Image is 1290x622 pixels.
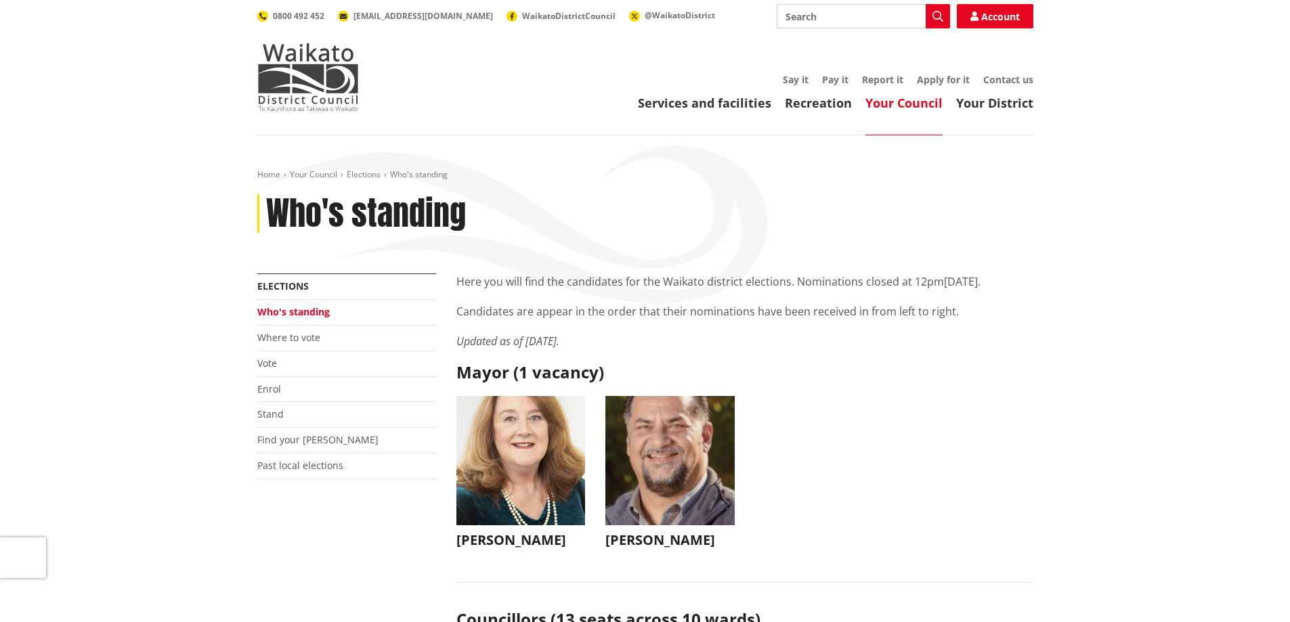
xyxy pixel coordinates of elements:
[956,95,1033,111] a: Your District
[777,4,950,28] input: Search input
[456,532,586,548] h3: [PERSON_NAME]
[983,73,1033,86] a: Contact us
[266,194,466,234] h1: Who's standing
[257,169,280,180] a: Home
[629,9,715,21] a: @WaikatoDistrict
[338,10,493,22] a: [EMAIL_ADDRESS][DOMAIN_NAME]
[257,43,359,111] img: Waikato District Council - Te Kaunihera aa Takiwaa o Waikato
[390,169,448,180] span: Who's standing
[785,95,852,111] a: Recreation
[456,273,1033,290] p: Here you will find the candidates for the Waikato district elections. Nominations closed at 12pm[...
[605,532,735,548] h3: [PERSON_NAME]
[257,10,324,22] a: 0800 492 452
[507,10,616,22] a: WaikatoDistrictCouncil
[257,305,330,318] a: Who's standing
[257,280,309,292] a: Elections
[522,10,616,22] span: WaikatoDistrictCouncil
[290,169,337,180] a: Your Council
[638,95,771,111] a: Services and facilities
[456,396,586,555] button: [PERSON_NAME]
[957,4,1033,28] a: Account
[865,95,943,111] a: Your Council
[456,396,586,525] img: WO-M__CHURCH_J__UwGuY
[456,361,604,383] strong: Mayor (1 vacancy)
[456,334,559,349] em: Updated as of [DATE].
[917,73,970,86] a: Apply for it
[645,9,715,21] span: @WaikatoDistrict
[605,396,735,555] button: [PERSON_NAME]
[257,433,379,446] a: Find your [PERSON_NAME]
[257,382,281,395] a: Enrol
[257,331,320,344] a: Where to vote
[353,10,493,22] span: [EMAIL_ADDRESS][DOMAIN_NAME]
[273,10,324,22] span: 0800 492 452
[257,357,277,370] a: Vote
[257,407,284,420] a: Stand
[822,73,848,86] a: Pay it
[783,73,809,86] a: Say it
[257,169,1033,181] nav: breadcrumb
[456,303,1033,319] p: Candidates are appear in the order that their nominations have been received in from left to right.
[257,459,343,472] a: Past local elections
[862,73,903,86] a: Report it
[347,169,381,180] a: Elections
[605,396,735,525] img: WO-M__BECH_A__EWN4j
